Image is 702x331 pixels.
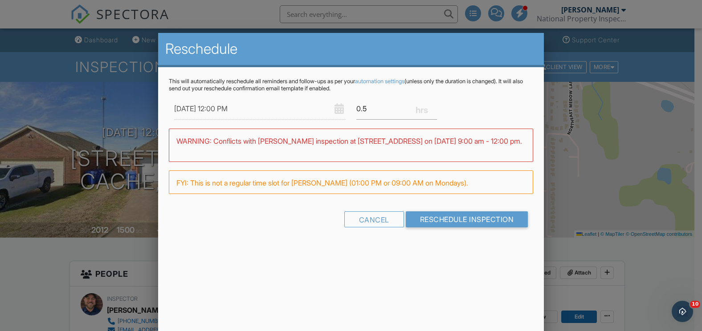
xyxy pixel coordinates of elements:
h2: Reschedule [165,40,537,58]
span: 10 [690,301,700,308]
a: automation settings [355,78,404,85]
div: FYI: This is not a regular time slot for [PERSON_NAME] (01:00 PM or 09:00 AM on Mondays). [169,170,534,194]
p: This will automatically reschedule all reminders and follow-ups as per your (unless only the dura... [169,78,534,92]
input: Reschedule Inspection [406,211,528,227]
div: Cancel [344,211,404,227]
iframe: Intercom live chat [672,301,693,322]
div: WARNING: Conflicts with [PERSON_NAME] inspection at [STREET_ADDRESS] on [DATE] 9:00 am - 12:00 pm. [169,129,534,162]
